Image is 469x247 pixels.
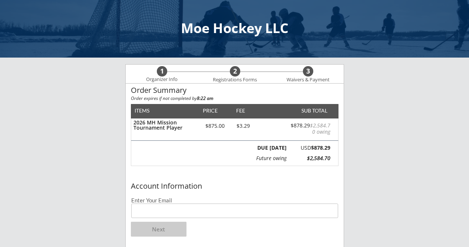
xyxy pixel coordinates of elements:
[133,120,196,130] div: 2026 MH Mission Tournament Player
[131,198,338,203] div: Enter Your Email
[310,122,330,135] font: $2,584.70 owing
[291,156,330,161] div: $2,584.70
[288,123,330,135] div: $878.29
[199,108,221,113] div: PRICE
[231,123,256,129] div: $3.29
[135,108,161,113] div: ITEMS
[7,22,462,35] div: Moe Hockey LLC
[283,77,334,83] div: Waivers & Payment
[199,123,231,129] div: $875.00
[291,145,330,150] div: USD
[311,144,330,151] strong: $878.29
[157,67,167,75] div: 1
[131,182,338,190] div: Account Information
[256,145,287,150] div: DUE [DATE]
[131,96,338,101] div: Order expires if not completed by
[231,108,250,113] div: FEE
[303,67,313,75] div: 3
[298,108,327,113] div: SUB TOTAL
[209,77,261,83] div: Registrations Forms
[131,86,338,94] div: Order Summary
[230,67,240,75] div: 2
[245,156,287,161] div: Future owing
[142,77,182,82] div: Organizer Info
[131,222,186,237] button: Next
[197,95,213,101] strong: 8:22 am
